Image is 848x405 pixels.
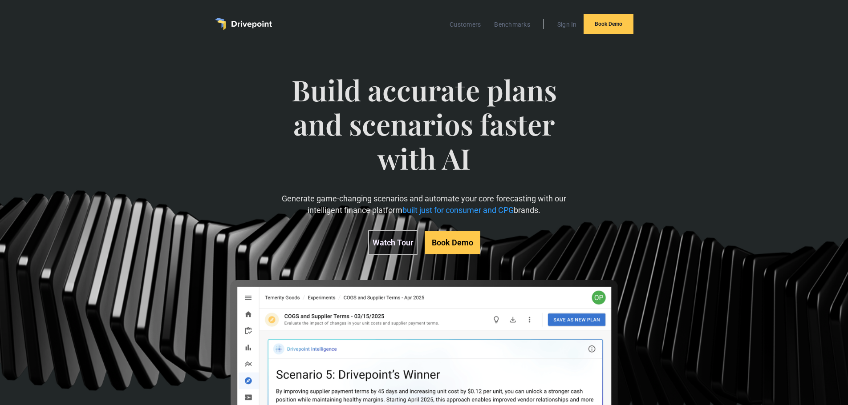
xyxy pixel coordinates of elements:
a: home [215,18,272,30]
a: Sign In [553,19,581,30]
span: Build accurate plans and scenarios faster with AI [278,73,570,193]
a: Book Demo [584,14,633,34]
a: Book Demo [425,231,480,254]
p: Generate game-changing scenarios and automate your core forecasting with our intelligent finance ... [278,193,570,215]
a: Customers [445,19,485,30]
a: Watch Tour [368,230,418,255]
a: Benchmarks [490,19,535,30]
span: built just for consumer and CPG [402,205,514,215]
